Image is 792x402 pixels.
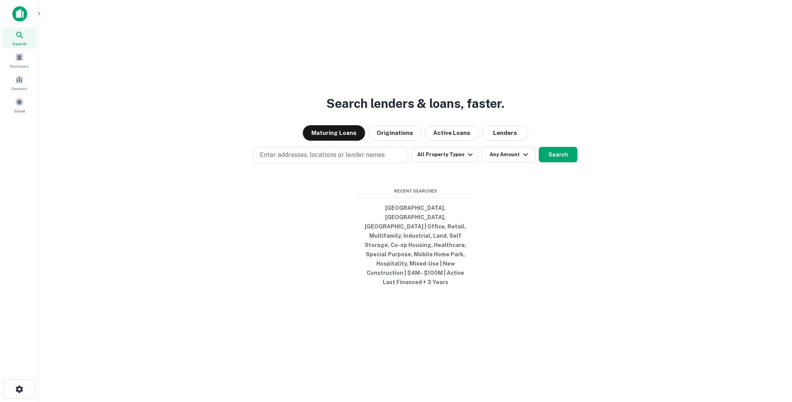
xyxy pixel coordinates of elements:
button: Lenders [482,125,528,141]
a: Saved [2,95,36,116]
a: Search [2,27,36,48]
span: Borrowers [10,63,29,69]
p: Enter addresses, locations or lender names [260,150,385,160]
h3: Search lenders & loans, faster. [326,94,504,113]
button: Maturing Loans [303,125,365,141]
button: Enter addresses, locations or lender names [253,147,408,163]
span: Contacts [12,85,27,92]
button: Any Amount [481,147,536,162]
img: capitalize-icon.png [12,6,27,22]
button: [GEOGRAPHIC_DATA], [GEOGRAPHIC_DATA], [GEOGRAPHIC_DATA] | Office, Retail, Multifamily, Industrial... [357,201,473,289]
button: All Property Types [411,147,478,162]
button: Originations [368,125,422,141]
iframe: Chat Widget [753,340,792,377]
span: Search [12,41,26,47]
a: Contacts [2,72,36,93]
a: Borrowers [2,50,36,71]
span: Recent Searches [357,188,473,194]
button: Search [539,147,577,162]
button: Active Loans [425,125,479,141]
span: Saved [14,108,25,114]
